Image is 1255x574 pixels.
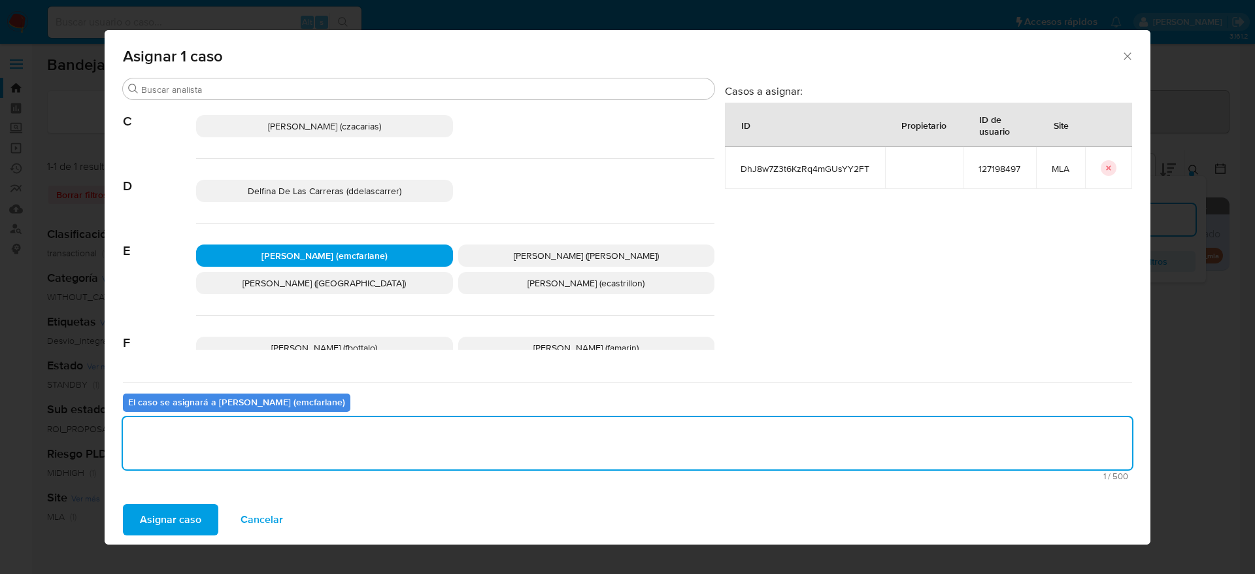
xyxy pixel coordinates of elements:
[458,245,715,267] div: [PERSON_NAME] ([PERSON_NAME])
[527,277,644,290] span: [PERSON_NAME] (ecastrillon)
[1101,160,1116,176] button: icon-button
[458,337,715,359] div: [PERSON_NAME] (famarin)
[741,163,869,175] span: DhJ8w7Z3t6KzRq4mGUsYY2FT
[196,272,453,294] div: [PERSON_NAME] ([GEOGRAPHIC_DATA])
[886,109,962,141] div: Propietario
[1052,163,1069,175] span: MLA
[196,337,453,359] div: [PERSON_NAME] (fbottalo)
[248,184,401,197] span: Delfina De Las Carreras (ddelascarrer)
[261,249,388,262] span: [PERSON_NAME] (emcfarlane)
[1038,109,1084,141] div: Site
[196,115,453,137] div: [PERSON_NAME] (czacarias)
[963,103,1035,146] div: ID de usuario
[268,120,381,133] span: [PERSON_NAME] (czacarias)
[224,504,300,535] button: Cancelar
[1121,50,1133,61] button: Cerrar ventana
[127,472,1128,481] span: Máximo 500 caracteres
[514,249,659,262] span: [PERSON_NAME] ([PERSON_NAME])
[140,505,201,534] span: Asignar caso
[105,30,1150,545] div: assign-modal
[123,224,196,259] span: E
[196,180,453,202] div: Delfina De Las Carreras (ddelascarrer)
[141,84,709,95] input: Buscar analista
[243,277,406,290] span: [PERSON_NAME] ([GEOGRAPHIC_DATA])
[196,245,453,267] div: [PERSON_NAME] (emcfarlane)
[458,272,715,294] div: [PERSON_NAME] (ecastrillon)
[123,504,218,535] button: Asignar caso
[533,341,639,354] span: [PERSON_NAME] (famarin)
[123,159,196,194] span: D
[241,505,283,534] span: Cancelar
[123,48,1121,64] span: Asignar 1 caso
[271,341,377,354] span: [PERSON_NAME] (fbottalo)
[123,94,196,129] span: C
[725,84,1132,97] h3: Casos a asignar:
[979,163,1020,175] span: 127198497
[128,396,345,409] b: El caso se asignará a [PERSON_NAME] (emcfarlane)
[123,316,196,351] span: F
[128,84,139,94] button: Buscar
[726,109,766,141] div: ID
